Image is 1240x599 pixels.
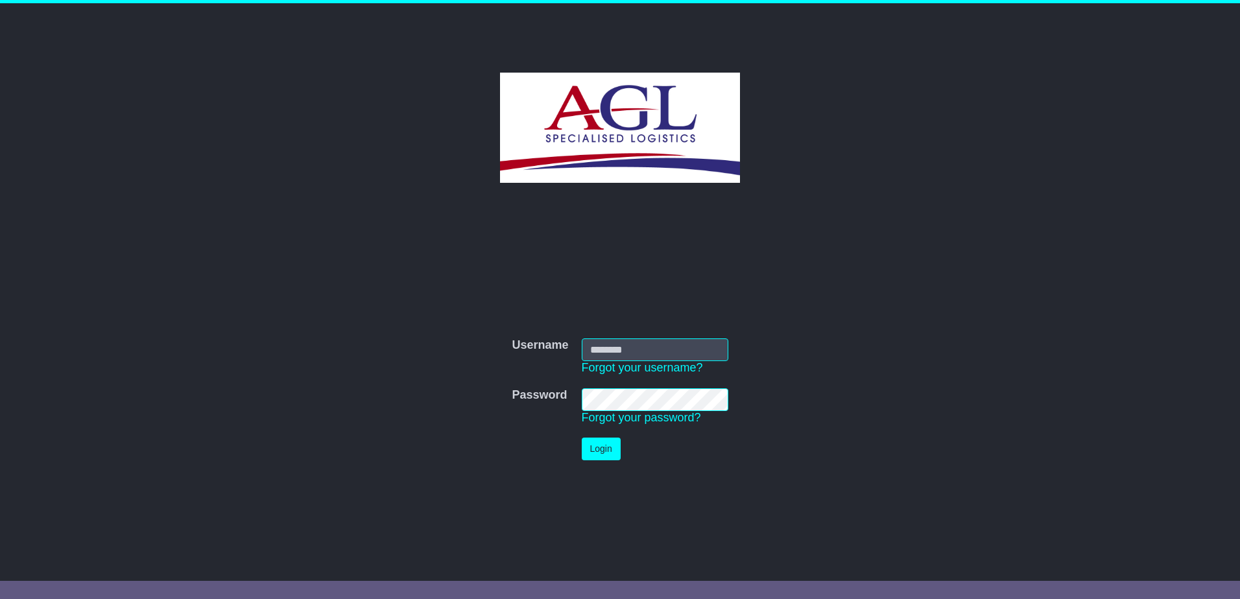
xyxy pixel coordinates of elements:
[500,73,739,183] img: AGL SPECIALISED LOGISTICS
[582,361,703,374] a: Forgot your username?
[582,438,621,460] button: Login
[582,411,701,424] a: Forgot your password?
[512,388,567,403] label: Password
[512,338,568,353] label: Username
